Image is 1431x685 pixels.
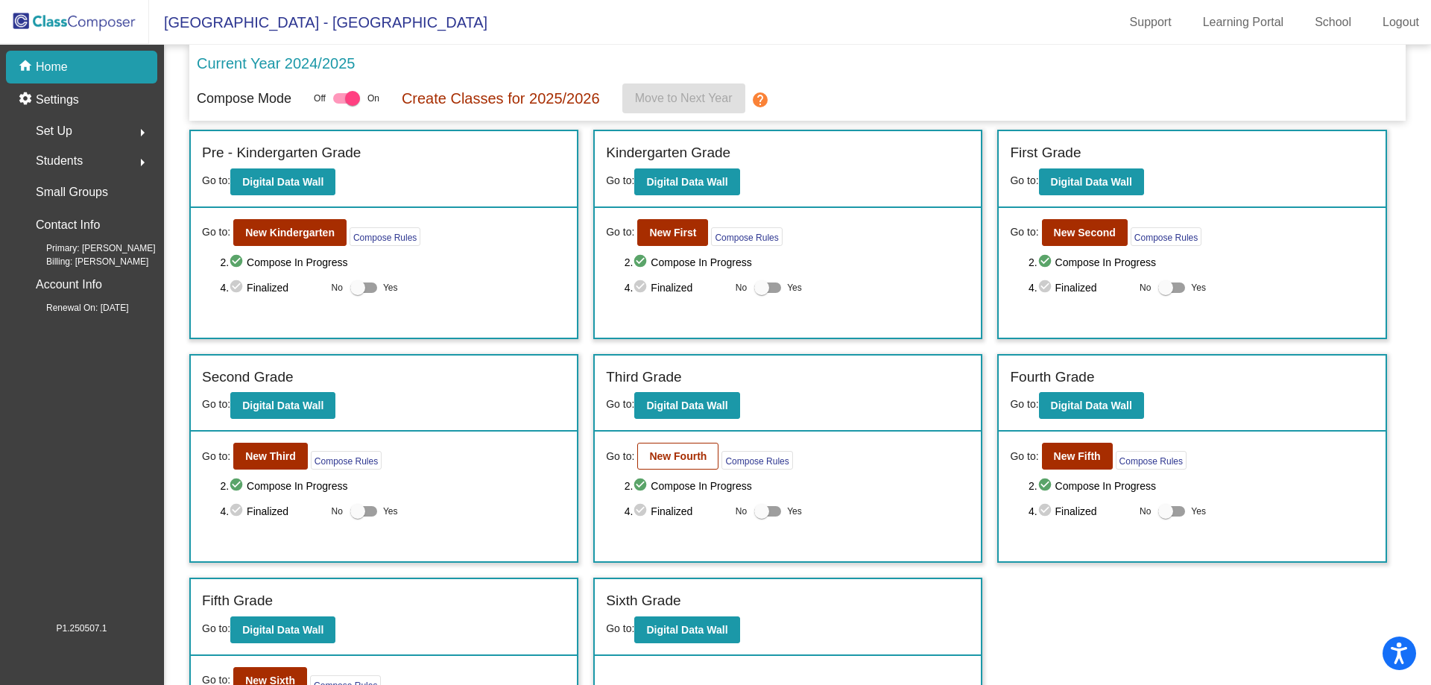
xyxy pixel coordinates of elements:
[606,590,680,612] label: Sixth Grade
[1010,449,1038,464] span: Go to:
[1054,450,1101,462] b: New Fifth
[649,450,707,462] b: New Fourth
[242,624,323,636] b: Digital Data Wall
[149,10,487,34] span: [GEOGRAPHIC_DATA] - [GEOGRAPHIC_DATA]
[197,52,355,75] p: Current Year 2024/2025
[1051,176,1132,188] b: Digital Data Wall
[229,279,247,297] mat-icon: check_circle
[245,450,296,462] b: New Third
[606,224,634,240] span: Go to:
[230,392,335,419] button: Digital Data Wall
[18,58,36,76] mat-icon: home
[1191,502,1206,520] span: Yes
[787,502,802,520] span: Yes
[22,255,148,268] span: Billing: [PERSON_NAME]
[36,215,100,236] p: Contact Info
[202,398,230,410] span: Go to:
[202,449,230,464] span: Go to:
[350,227,420,246] button: Compose Rules
[606,449,634,464] span: Go to:
[1191,10,1296,34] a: Learning Portal
[606,622,634,634] span: Go to:
[36,151,83,171] span: Students
[1010,367,1094,388] label: Fourth Grade
[22,301,128,315] span: Renewal On: [DATE]
[1042,443,1113,470] button: New Fifth
[36,274,102,295] p: Account Info
[220,253,566,271] span: 2. Compose In Progress
[633,279,651,297] mat-icon: check_circle
[625,279,728,297] span: 4. Finalized
[383,279,398,297] span: Yes
[1029,477,1374,495] span: 2. Compose In Progress
[202,367,294,388] label: Second Grade
[202,622,230,634] span: Go to:
[721,451,792,470] button: Compose Rules
[220,502,323,520] span: 4. Finalized
[402,87,600,110] p: Create Classes for 2025/2026
[633,477,651,495] mat-icon: check_circle
[1037,279,1055,297] mat-icon: check_circle
[649,227,696,239] b: New First
[229,502,247,520] mat-icon: check_circle
[230,616,335,643] button: Digital Data Wall
[233,443,308,470] button: New Third
[314,92,326,105] span: Off
[220,279,323,297] span: 4. Finalized
[220,477,566,495] span: 2. Compose In Progress
[1140,505,1151,518] span: No
[634,168,739,195] button: Digital Data Wall
[1037,502,1055,520] mat-icon: check_circle
[22,242,156,255] span: Primary: [PERSON_NAME]
[1010,224,1038,240] span: Go to:
[367,92,379,105] span: On
[606,174,634,186] span: Go to:
[36,58,68,76] p: Home
[202,142,361,164] label: Pre - Kindergarten Grade
[606,367,681,388] label: Third Grade
[233,219,347,246] button: New Kindergarten
[1029,253,1374,271] span: 2. Compose In Progress
[1191,279,1206,297] span: Yes
[622,83,745,113] button: Move to Next Year
[197,89,291,109] p: Compose Mode
[332,505,343,518] span: No
[637,219,708,246] button: New First
[133,154,151,171] mat-icon: arrow_right
[1010,398,1038,410] span: Go to:
[1371,10,1431,34] a: Logout
[711,227,782,246] button: Compose Rules
[625,253,970,271] span: 2. Compose In Progress
[787,279,802,297] span: Yes
[635,92,733,104] span: Move to Next Year
[736,505,747,518] span: No
[634,392,739,419] button: Digital Data Wall
[202,174,230,186] span: Go to:
[646,176,727,188] b: Digital Data Wall
[1051,400,1132,411] b: Digital Data Wall
[625,477,970,495] span: 2. Compose In Progress
[1118,10,1184,34] a: Support
[1037,253,1055,271] mat-icon: check_circle
[646,624,727,636] b: Digital Data Wall
[311,451,382,470] button: Compose Rules
[202,590,273,612] label: Fifth Grade
[1039,392,1144,419] button: Digital Data Wall
[1039,168,1144,195] button: Digital Data Wall
[133,124,151,142] mat-icon: arrow_right
[751,91,769,109] mat-icon: help
[36,182,108,203] p: Small Groups
[1042,219,1128,246] button: New Second
[606,142,730,164] label: Kindergarten Grade
[1054,227,1116,239] b: New Second
[633,502,651,520] mat-icon: check_circle
[1010,174,1038,186] span: Go to:
[332,281,343,294] span: No
[606,398,634,410] span: Go to:
[36,121,72,142] span: Set Up
[202,224,230,240] span: Go to:
[242,400,323,411] b: Digital Data Wall
[1029,279,1132,297] span: 4. Finalized
[245,227,335,239] b: New Kindergarten
[1010,142,1081,164] label: First Grade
